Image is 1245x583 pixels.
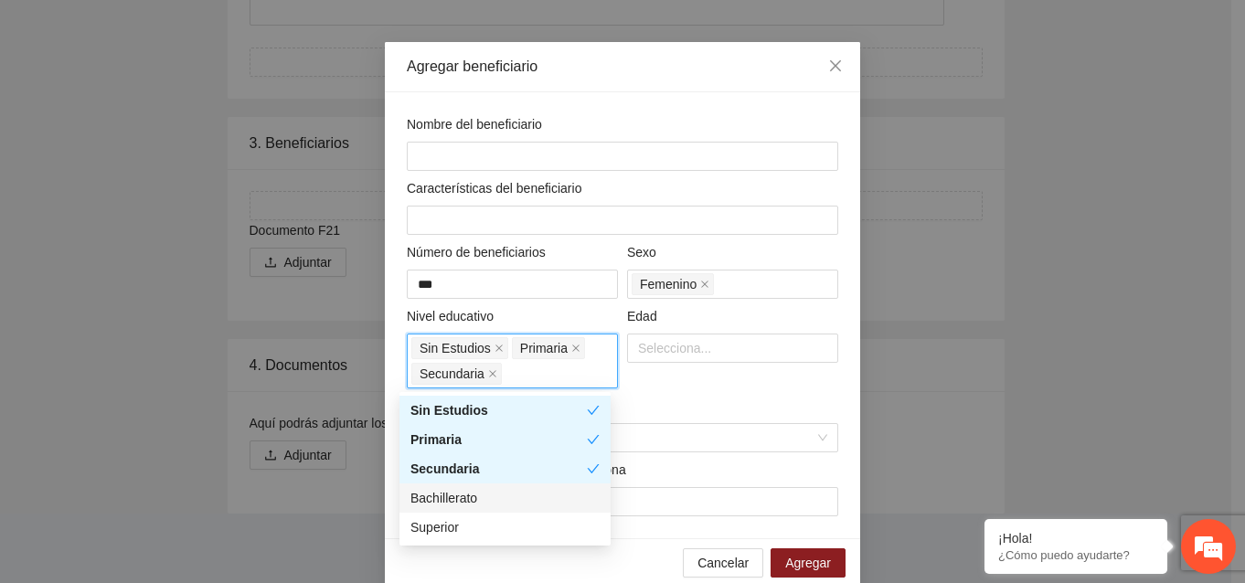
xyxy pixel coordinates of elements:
div: Secundaria [399,454,611,483]
span: Femenino [640,274,697,294]
span: close [495,344,504,353]
span: Cancelar [697,553,749,573]
div: Superior [399,513,611,542]
div: Bachillerato [410,488,600,508]
span: Secundaria [411,363,502,385]
span: close [700,280,709,289]
span: Secundaria [420,364,484,384]
div: Minimizar ventana de chat en vivo [300,9,344,53]
div: Primaria [410,429,587,450]
span: Primaria [512,337,585,359]
span: Femenino [632,273,714,295]
button: Close [811,42,860,91]
div: Bachillerato [399,483,611,513]
span: Agregar [785,553,831,573]
span: Estamos en línea. [106,188,252,373]
div: ¡Hola! [998,531,1154,546]
span: check [587,404,600,417]
span: Sin Estudios [420,338,491,358]
button: Agregar [771,548,846,578]
label: Nombre del beneficiario [407,114,542,134]
div: Superior [410,517,600,537]
div: Primaria [399,425,611,454]
div: Chatee con nosotros ahora [95,93,307,117]
span: check [587,433,600,446]
span: close [488,369,497,378]
span: Primaria [520,338,568,358]
label: Características del beneficiario [407,178,581,198]
label: Edad [627,306,657,326]
button: Cancelar [683,548,763,578]
p: ¿Cómo puedo ayudarte? [998,548,1154,562]
label: Sexo [627,242,656,262]
span: Sin Estudios [411,337,508,359]
div: Secundaria [410,459,587,479]
div: Agregar beneficiario [407,57,838,77]
span: close [571,344,580,353]
textarea: Escriba su mensaje y pulse “Intro” [9,388,348,452]
div: Sin Estudios [410,400,587,420]
label: Objetivo específico al que se relaciona [407,460,626,480]
div: Sin Estudios [399,396,611,425]
span: check [587,462,600,475]
label: Nivel educativo [407,306,494,326]
label: Número de beneficiarios [407,242,546,262]
span: close [828,58,843,73]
